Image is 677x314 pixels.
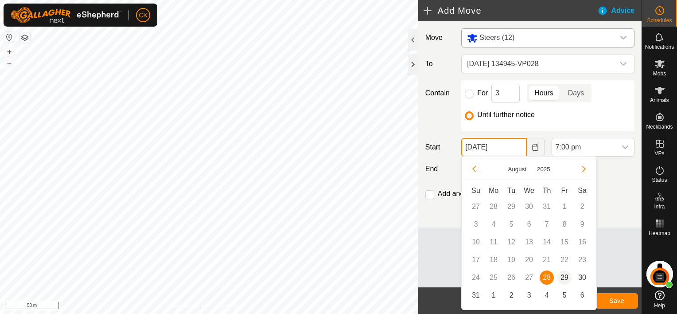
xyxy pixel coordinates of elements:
a: Help [642,287,677,312]
label: Contain [422,88,458,98]
span: 28 [540,271,554,285]
span: CK [139,11,147,20]
td: 27 [520,269,538,287]
td: 18 [485,251,502,269]
td: 13 [520,233,538,251]
td: 27 [467,198,485,216]
td: 28 [538,269,556,287]
td: 2 [502,287,520,304]
td: 4 [538,287,556,304]
span: 29 [557,271,572,285]
span: Animals [650,98,669,103]
h2: Add Move [424,5,597,16]
button: Previous Month [467,162,481,176]
div: Advice [597,5,642,16]
span: 2025-08-17 134945-VP028 [463,55,615,73]
td: 8 [556,216,573,233]
td: 9 [573,216,591,233]
label: Start [422,142,458,153]
div: Choose Date [461,156,597,310]
td: 16 [573,233,591,251]
button: Choose Date [527,138,545,157]
td: 23 [573,251,591,269]
a: Privacy Policy [174,302,207,310]
span: We [524,187,534,194]
span: Th [543,187,551,194]
button: Choose Month [505,164,530,174]
td: 3 [467,216,485,233]
img: Gallagher Logo [11,7,121,23]
span: Schedules [647,18,672,23]
td: 10 [467,233,485,251]
label: End [422,164,458,174]
td: 28 [485,198,502,216]
td: 29 [502,198,520,216]
span: 31 [469,288,483,302]
td: 30 [573,269,591,287]
td: 30 [520,198,538,216]
label: To [422,55,458,73]
button: Choose Year [533,164,554,174]
span: 6 [575,288,589,302]
span: Mo [489,187,498,194]
span: 3 [522,288,536,302]
a: Contact Us [218,302,244,310]
td: 15 [556,233,573,251]
span: Sa [578,187,587,194]
span: 7:00 pm [552,138,616,156]
span: 5 [557,288,572,302]
span: Steers (12) [479,34,514,41]
span: 2 [504,288,518,302]
td: 1 [485,287,502,304]
button: – [4,58,15,69]
span: Tu [507,187,515,194]
span: Fr [561,187,568,194]
span: Save [609,297,624,304]
td: 6 [573,287,591,304]
td: 26 [502,269,520,287]
td: 31 [538,198,556,216]
td: 19 [502,251,520,269]
td: 12 [502,233,520,251]
button: Reset Map [4,32,15,43]
td: 3 [520,287,538,304]
span: Help [654,303,665,308]
button: Map Layers [19,32,30,43]
span: Neckbands [646,124,673,130]
td: 21 [538,251,556,269]
td: 1 [556,198,573,216]
td: 25 [485,269,502,287]
label: For [477,90,488,97]
td: 14 [538,233,556,251]
span: Steers [463,29,615,47]
td: 29 [556,269,573,287]
td: 5 [502,216,520,233]
td: 2 [573,198,591,216]
span: Su [471,187,480,194]
td: 7 [538,216,556,233]
span: Hours [534,88,553,98]
span: Notifications [645,44,674,50]
span: 4 [540,288,554,302]
button: + [4,47,15,57]
td: 20 [520,251,538,269]
td: 22 [556,251,573,269]
td: 11 [485,233,502,251]
span: 30 [575,271,589,285]
div: dropdown trigger [615,29,632,47]
td: 5 [556,287,573,304]
span: Days [568,88,584,98]
div: dropdown trigger [615,55,632,73]
span: Infra [654,204,665,209]
span: Status [652,177,667,183]
td: 31 [467,287,485,304]
span: Mobs [653,71,666,76]
button: Save [595,293,638,309]
span: Heatmap [649,231,670,236]
span: VPs [654,151,664,156]
td: 17 [467,251,485,269]
label: Add another scheduled move [438,190,530,197]
td: 4 [485,216,502,233]
button: Next Month [577,162,591,176]
a: Open chat [646,261,673,287]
